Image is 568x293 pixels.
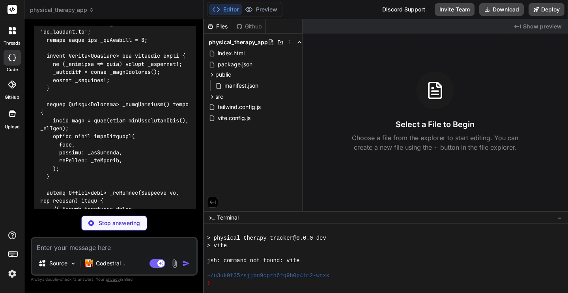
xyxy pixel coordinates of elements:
[99,219,140,227] p: Stop answering
[215,93,223,101] span: src
[217,49,245,58] span: index.html
[6,267,19,280] img: settings
[217,102,262,112] span: tailwind.config.js
[207,242,227,250] span: > vite
[5,94,19,101] label: GitHub
[347,133,523,152] p: Choose a file from the explorer to start editing. You can create a new file using the + button in...
[106,277,120,282] span: privacy
[209,4,242,15] button: Editor
[4,40,21,47] label: threads
[207,235,326,242] span: > physical-therapy-tracker@0.0.0 dev
[207,272,330,280] span: ~/u3uk0f35zsjjbn9cprh6fq9h0p4tm2-wnxx
[30,6,94,14] span: physical_therapy_app
[96,259,125,267] p: Codestral ..
[224,81,259,90] span: manifest.json
[31,276,198,283] p: Always double-check its answers. Your in Bind
[217,113,251,123] span: vite.config.js
[85,259,93,267] img: Codestral 25.01
[207,257,300,265] span: jsh: command not found: vite
[556,211,563,224] button: −
[215,71,231,79] span: public
[182,259,190,267] img: icon
[209,38,268,46] span: physical_therapy_app
[479,3,524,16] button: Download
[435,3,475,16] button: Invite Team
[396,119,475,130] h3: Select a File to Begin
[49,259,67,267] p: Source
[5,124,20,130] label: Upload
[523,23,562,30] span: Show preview
[209,214,215,222] span: >_
[217,60,253,69] span: package.json
[217,214,239,222] span: Terminal
[557,214,562,222] span: −
[170,259,179,268] img: attachment
[529,3,564,16] button: Deploy
[207,280,210,287] span: ❯
[242,4,280,15] button: Preview
[233,23,265,30] div: Github
[7,66,18,73] label: code
[70,260,77,267] img: Pick Models
[204,23,233,30] div: Files
[377,3,430,16] div: Discord Support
